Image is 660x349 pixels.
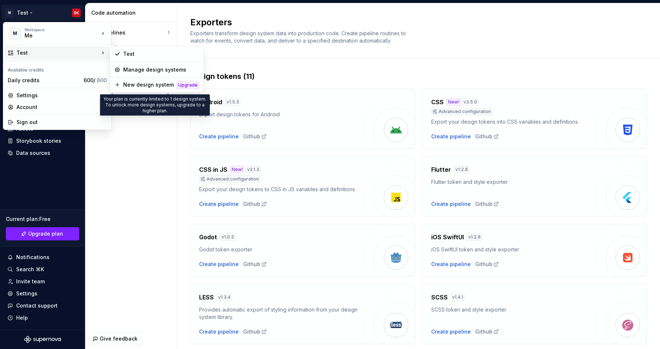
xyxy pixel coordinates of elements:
[25,32,87,39] div: Me
[25,28,99,32] div: Workspace
[8,27,22,40] div: M
[16,49,99,57] div: Test
[123,50,199,58] div: Test
[16,119,107,126] div: Sign out
[123,66,199,73] div: Manage design systems
[16,92,107,99] div: Settings
[177,81,199,89] div: Upgrade
[84,77,107,83] span: 600 /
[16,103,107,111] div: Account
[8,77,81,84] div: Daily credits
[97,77,107,83] span: 600
[5,63,110,74] div: Available credits
[123,81,174,88] div: New design system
